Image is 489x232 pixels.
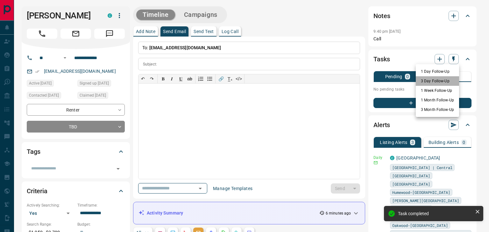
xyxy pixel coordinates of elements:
[416,95,459,105] li: 1 Month Follow-Up
[398,211,472,216] div: Task completed
[416,86,459,95] li: 1 Week Follow-Up
[416,105,459,114] li: 3 Month Follow-Up
[416,67,459,76] li: 1 Day Follow-Up
[416,76,459,86] li: 3 Day Follow-Up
